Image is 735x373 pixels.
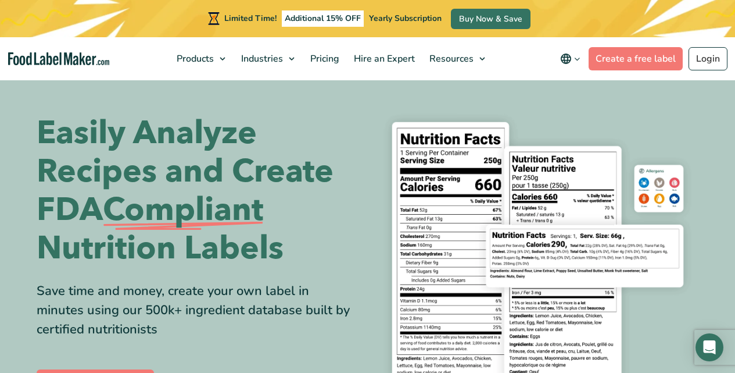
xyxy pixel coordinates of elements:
[37,114,359,268] h1: Easily Analyze Recipes and Create FDA Nutrition Labels
[103,191,263,229] span: Compliant
[689,47,727,70] a: Login
[369,13,442,24] span: Yearly Subscription
[37,282,359,339] div: Save time and money, create your own label in minutes using our 500k+ ingredient database built b...
[589,47,683,70] a: Create a free label
[238,52,284,65] span: Industries
[224,13,277,24] span: Limited Time!
[170,37,231,80] a: Products
[307,52,340,65] span: Pricing
[422,37,491,80] a: Resources
[234,37,300,80] a: Industries
[173,52,215,65] span: Products
[426,52,475,65] span: Resources
[695,333,723,361] div: Open Intercom Messenger
[282,10,364,27] span: Additional 15% OFF
[303,37,344,80] a: Pricing
[350,52,416,65] span: Hire an Expert
[451,9,530,29] a: Buy Now & Save
[347,37,420,80] a: Hire an Expert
